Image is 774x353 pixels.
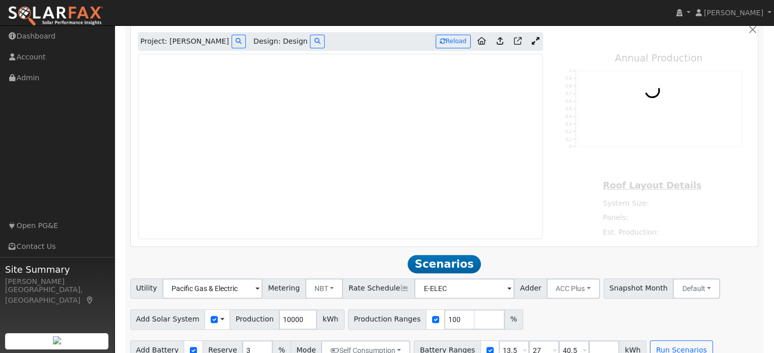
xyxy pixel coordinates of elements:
[140,36,229,47] span: Project: [PERSON_NAME]
[604,278,674,299] span: Snapshot Month
[8,6,103,27] img: SolarFax
[305,278,343,299] button: NBT
[436,35,471,48] button: Reload
[528,34,543,49] a: Expand Aurora window
[408,255,480,273] span: Scenarios
[85,296,95,304] a: Map
[53,336,61,344] img: retrieve
[317,309,344,330] span: kWh
[704,9,763,17] span: [PERSON_NAME]
[514,278,547,299] span: Adder
[262,278,306,299] span: Metering
[348,309,426,330] span: Production Ranges
[504,309,523,330] span: %
[547,278,600,299] button: ACC Plus
[493,34,507,50] a: Upload consumption to Aurora project
[130,278,163,299] span: Utility
[130,309,206,330] span: Add Solar System
[673,278,720,299] button: Default
[473,34,490,50] a: Aurora to Home
[5,284,109,306] div: [GEOGRAPHIC_DATA], [GEOGRAPHIC_DATA]
[510,34,526,50] a: Open in Aurora
[414,278,514,299] input: Select a Rate Schedule
[5,263,109,276] span: Site Summary
[162,278,263,299] input: Select a Utility
[230,309,279,330] span: Production
[253,36,307,47] span: Design: Design
[342,278,415,299] span: Rate Schedule
[5,276,109,287] div: [PERSON_NAME]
